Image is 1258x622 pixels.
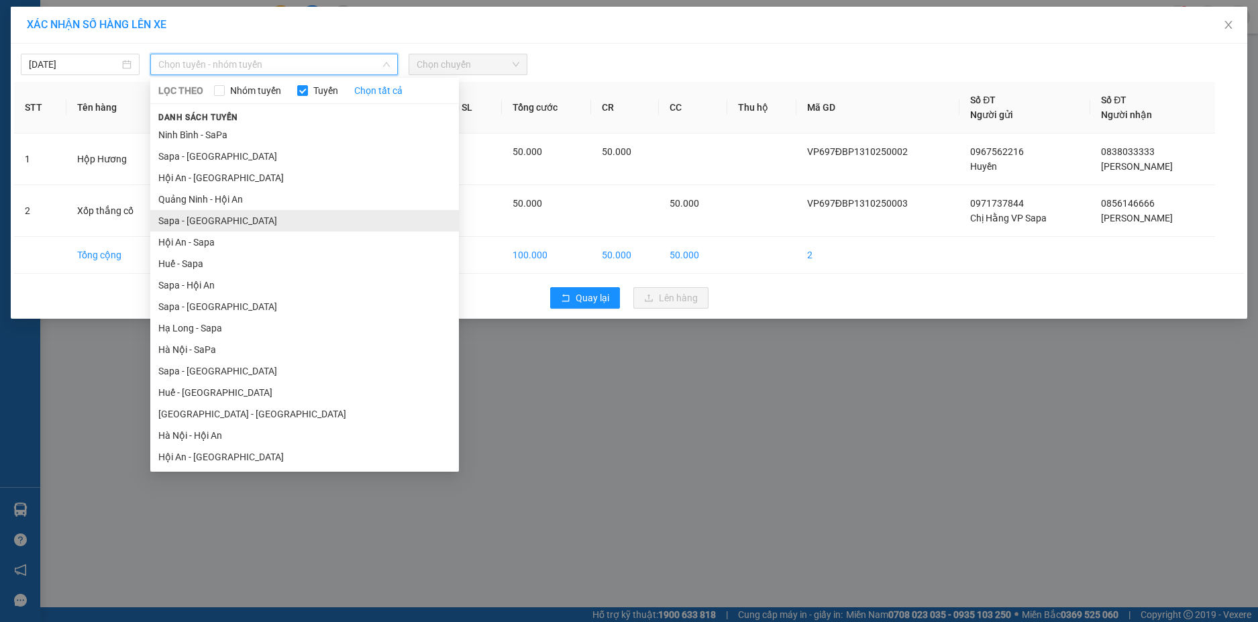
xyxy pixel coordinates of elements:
td: 50.000 [591,237,660,274]
td: Xốp thắng cố [66,185,170,237]
li: Quảng Ninh - Hội An [150,189,459,210]
td: 2 [796,237,959,274]
td: 50.000 [659,237,727,274]
span: Chọn tuyến - nhóm tuyến [158,54,390,74]
a: Chọn tất cả [354,83,403,98]
span: Người nhận [1101,109,1152,120]
span: 0967562216 [970,146,1024,157]
li: Huế - [GEOGRAPHIC_DATA] [150,382,459,403]
th: CC [659,82,727,134]
button: rollbackQuay lại [550,287,620,309]
span: Tuyến [308,83,344,98]
th: Mã GD [796,82,959,134]
td: 100.000 [502,237,590,274]
span: 50.000 [513,198,542,209]
th: Tổng SL [427,82,502,134]
td: 1 [14,134,66,185]
span: rollback [561,293,570,304]
span: Số ĐT [970,95,996,105]
span: Số ĐT [1101,95,1126,105]
th: Tổng cước [502,82,590,134]
li: Ninh Bình - SaPa [150,124,459,146]
li: Sapa - Hội An [150,274,459,296]
li: Hội An - Sapa [150,231,459,253]
span: Nhóm tuyến [225,83,286,98]
td: 2 [427,237,502,274]
li: Hội An - [GEOGRAPHIC_DATA] [150,167,459,189]
span: 0971737844 [970,198,1024,209]
span: down [382,60,390,68]
span: Người gửi [970,109,1013,120]
li: Sapa - [GEOGRAPHIC_DATA] [150,210,459,231]
span: [PERSON_NAME] [1101,161,1173,172]
th: Thu hộ [727,82,796,134]
span: Quay lại [576,291,609,305]
span: 0856146666 [1101,198,1155,209]
li: Hà Nội - SaPa [150,339,459,360]
th: Tên hàng [66,82,170,134]
li: Sapa - [GEOGRAPHIC_DATA] [150,146,459,167]
li: Huế - Sapa [150,253,459,274]
span: 0838033333 [1101,146,1155,157]
span: Chọn chuyến [417,54,519,74]
span: 50.000 [513,146,542,157]
span: Danh sách tuyến [150,111,246,123]
button: uploadLên hàng [633,287,709,309]
span: LỌC THEO [158,83,203,98]
th: CR [591,82,660,134]
span: 50.000 [670,198,699,209]
input: 13/10/2025 [29,57,119,72]
td: Hộp Hương [66,134,170,185]
span: Chị Hằng VP Sapa [970,213,1047,223]
span: VP697ĐBP1310250003 [807,198,908,209]
th: STT [14,82,66,134]
li: Hạ Long - Sapa [150,317,459,339]
li: [GEOGRAPHIC_DATA] - [GEOGRAPHIC_DATA] [150,403,459,425]
span: [PERSON_NAME] [1101,213,1173,223]
td: Tổng cộng [66,237,170,274]
li: Sapa - [GEOGRAPHIC_DATA] [150,360,459,382]
li: Hội An - [GEOGRAPHIC_DATA] [150,446,459,468]
span: VP697ĐBP1310250002 [807,146,908,157]
span: close [1223,19,1234,30]
button: Close [1210,7,1247,44]
li: Sapa - [GEOGRAPHIC_DATA] [150,296,459,317]
td: 2 [14,185,66,237]
span: 50.000 [602,146,631,157]
li: Hà Nội - Hội An [150,425,459,446]
span: Huyền [970,161,997,172]
span: XÁC NHẬN SỐ HÀNG LÊN XE [27,18,166,31]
